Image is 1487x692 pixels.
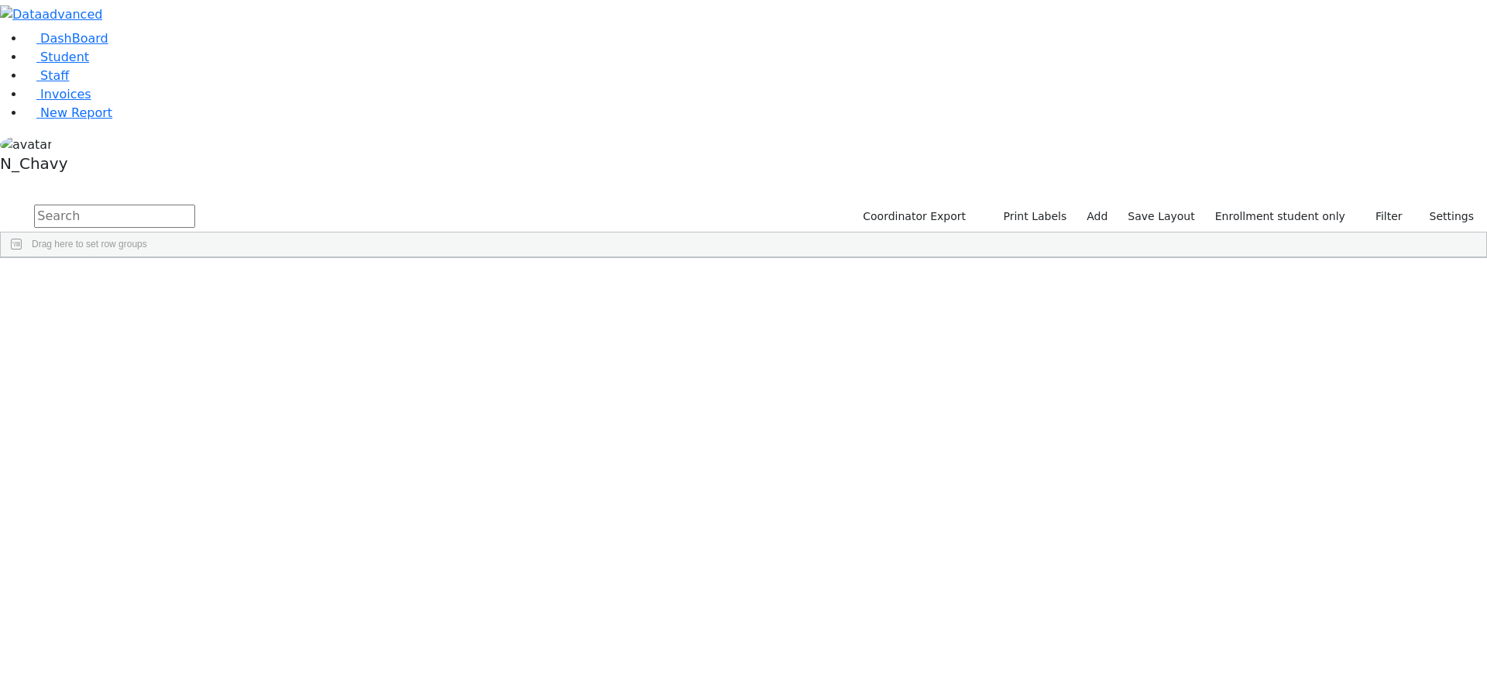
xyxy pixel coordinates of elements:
[40,68,69,83] span: Staff
[1208,205,1352,229] label: Enrollment student only
[34,205,195,228] input: Search
[1355,205,1410,229] button: Filter
[853,205,973,229] button: Coordinator Export
[1121,205,1201,229] button: Save Layout
[40,105,112,120] span: New Report
[1410,205,1481,229] button: Settings
[25,50,89,64] a: Student
[985,205,1073,229] button: Print Labels
[40,87,91,102] span: Invoices
[40,31,108,46] span: DashBoard
[25,68,69,83] a: Staff
[40,50,89,64] span: Student
[1080,205,1114,229] a: Add
[25,105,112,120] a: New Report
[25,87,91,102] a: Invoices
[25,31,108,46] a: DashBoard
[32,239,147,250] span: Drag here to set row groups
